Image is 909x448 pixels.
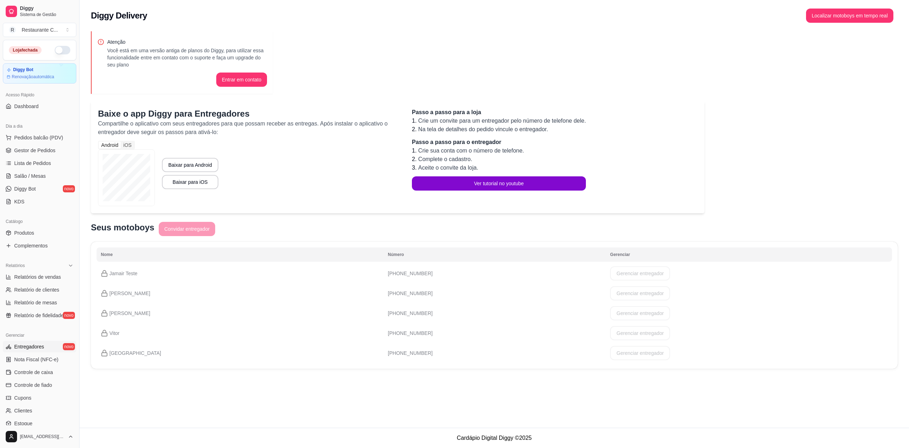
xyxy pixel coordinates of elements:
[3,63,76,84] a: Diggy BotRenovaçãoautomática
[418,118,586,124] span: Crie um convite para um entregador pelo número de telefone dele.
[3,227,76,239] a: Produtos
[388,310,432,316] span: [PHONE_NUMBER]
[418,156,472,162] span: Complete o cadastro.
[14,299,57,306] span: Relatório de mesas
[418,148,524,154] span: Crie sua conta com o número de telefone.
[3,405,76,416] a: Clientes
[13,67,33,73] article: Diggy Bot
[98,119,398,137] p: Compartilhe o aplicativo com seus entregadores para que possam receber as entregas. Após instalar...
[3,158,76,169] a: Lista de Pedidos
[14,242,48,249] span: Complementos
[3,132,76,143] button: Pedidos balcão (PDV)
[80,428,909,448] footer: Cardápio Digital Diggy © 2025
[14,420,32,427] span: Estoque
[14,198,25,205] span: KDS
[388,271,432,276] span: [PHONE_NUMBER]
[14,407,32,414] span: Clientes
[3,297,76,308] a: Relatório de mesas
[412,176,586,191] button: Ver tutorial no youtube
[14,382,52,389] span: Controle de fiado
[3,428,76,445] button: [EMAIL_ADDRESS][DOMAIN_NAME]
[14,343,44,350] span: Entregadores
[162,175,218,189] button: Baixar para iOS
[14,312,64,319] span: Relatório de fidelidade
[3,216,76,227] div: Catálogo
[3,23,76,37] button: Select a team
[412,108,586,117] p: Passo a passo para a loja
[20,5,74,12] span: Diggy
[3,341,76,352] a: Entregadoresnovo
[3,145,76,156] a: Gestor de Pedidos
[14,286,59,293] span: Relatório de clientes
[162,158,218,172] button: Baixar para Android
[412,117,586,125] li: 1.
[14,273,61,281] span: Relatórios de vendas
[3,392,76,404] a: Cupons
[3,121,76,132] div: Dia a dia
[3,271,76,283] a: Relatórios de vendas
[412,146,586,155] li: 1.
[14,185,36,192] span: Diggy Bot
[9,26,16,33] span: R
[12,74,54,80] article: Renovação automática
[412,164,586,172] li: 3.
[14,394,31,401] span: Cupons
[3,379,76,391] a: Controle de fiado
[388,350,432,356] span: [PHONE_NUMBER]
[216,73,267,87] button: Entrar em contato
[20,12,74,17] span: Sistema de Gestão
[14,103,39,110] span: Dashboard
[3,183,76,194] a: Diggy Botnovo
[418,165,478,171] span: Aceite o convite da loja.
[14,229,34,236] span: Produtos
[388,290,432,296] span: [PHONE_NUMBER]
[383,247,606,262] th: Número
[20,434,65,439] span: [EMAIL_ADDRESS][DOMAIN_NAME]
[3,330,76,341] div: Gerenciar
[412,155,586,164] li: 2.
[3,170,76,182] a: Salão / Mesas
[14,172,46,180] span: Salão / Mesas
[101,290,379,297] p: [PERSON_NAME]
[101,270,379,277] p: Jamair Teste
[22,26,58,33] div: Restaurante C ...
[101,310,379,317] p: [PERSON_NAME]
[55,46,70,54] button: Alterar Status
[14,160,51,167] span: Lista de Pedidos
[3,196,76,207] a: KDS
[14,369,53,376] span: Controle de caixa
[98,108,398,119] p: Baixe o app Diggy para Entregadores
[3,310,76,321] a: Relatório de fidelidadenovo
[3,101,76,112] a: Dashboard
[412,125,586,134] li: 2.
[3,284,76,295] a: Relatório de clientes
[107,38,267,46] p: Atenção
[91,10,147,21] h2: Diggy Delivery
[6,263,25,268] span: Relatórios
[101,330,379,337] p: Vitor
[91,222,154,233] p: Seus motoboys
[14,356,58,363] span: Nota Fiscal (NFC-e)
[3,3,76,20] a: DiggySistema de Gestão
[3,418,76,429] a: Estoque
[412,138,586,146] p: Passo a passo para o entregador
[9,46,42,54] div: Loja fechada
[3,367,76,378] a: Controle de caixa
[121,142,134,149] div: iOS
[3,354,76,365] a: Nota Fiscal (NFC-e)
[418,126,548,132] span: Na tela de detalhes do pedido vincule o entregador.
[606,247,892,262] th: Gerenciar
[3,240,76,251] a: Complementos
[99,142,121,149] div: Android
[101,350,379,357] p: [GEOGRAPHIC_DATA]
[107,47,267,68] p: Você está em uma versão antiga de planos do Diggy, para utilizar essa funcionalidade entre em con...
[388,330,432,336] span: [PHONE_NUMBER]
[14,134,63,141] span: Pedidos balcão (PDV)
[97,247,383,262] th: Nome
[3,89,76,101] div: Acesso Rápido
[806,9,893,23] button: Localizar motoboys em tempo real
[14,147,55,154] span: Gestor de Pedidos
